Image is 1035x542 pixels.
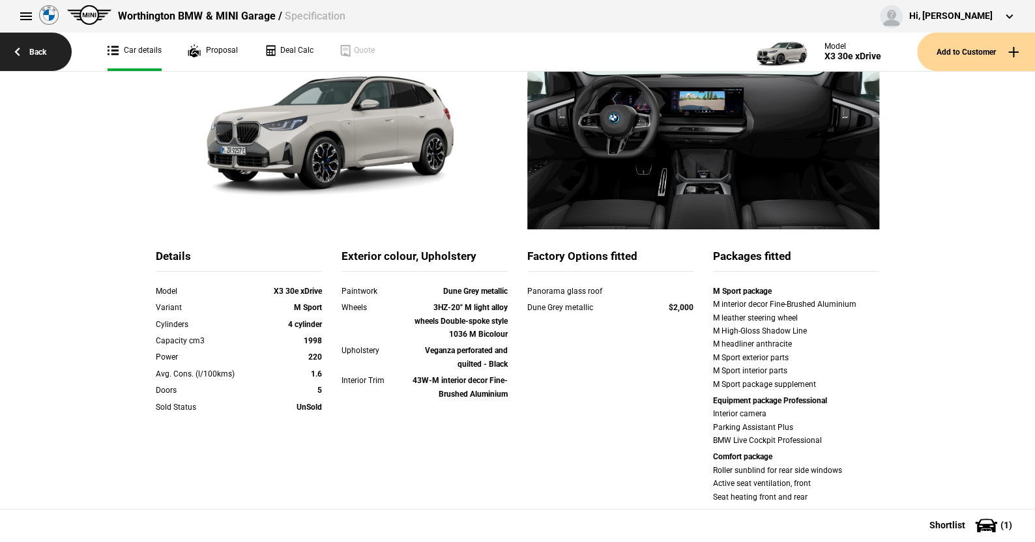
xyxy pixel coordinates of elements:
strong: 1.6 [311,369,322,378]
div: X3 30e xDrive [824,51,881,62]
div: Power [156,350,255,364]
div: Capacity cm3 [156,334,255,347]
a: Deal Calc [264,33,313,71]
img: bmw.png [39,5,59,25]
div: Interior Trim [342,374,408,387]
strong: M Sport package [713,287,772,296]
div: Wheels [342,301,408,314]
div: Model [156,285,255,298]
strong: Comfort package [713,452,772,461]
div: Upholstery [342,344,408,357]
strong: 3HZ-20" M light alloy wheels Double-spoke style 1036 M Bicolour [415,303,508,339]
span: Specification [284,10,345,22]
strong: $2,000 [669,303,693,312]
div: Panorama glass roof [527,285,644,298]
strong: 1998 [304,336,322,345]
span: Shortlist [929,521,965,530]
div: Interior camera Parking Assistant Plus BMW Live Cockpit Professional [713,407,879,447]
strong: 220 [308,352,322,362]
strong: 43W-M interior decor Fine-Brushed Aluminium [413,376,508,398]
button: Add to Customer [917,33,1035,71]
div: Worthington BMW & MINI Garage / [118,9,345,23]
div: Hi, [PERSON_NAME] [909,10,993,23]
strong: X3 30e xDrive [274,287,322,296]
strong: UnSold [297,403,322,412]
strong: Veganza perforated and quilted - Black [425,346,508,368]
div: Doors [156,384,255,397]
strong: 5 [317,386,322,395]
div: Packages fitted [713,249,879,272]
strong: 4 cylinder [288,320,322,329]
div: Details [156,249,322,272]
div: Cylinders [156,318,255,331]
div: Model [824,42,881,51]
strong: M Sport [294,303,322,312]
div: Factory Options fitted [527,249,693,272]
a: Proposal [188,33,238,71]
div: Exterior colour, Upholstery [342,249,508,272]
div: Paintwork [342,285,408,298]
div: Avg. Cons. (l/100kms) [156,367,255,380]
div: Roller sunblind for rear side windows Active seat ventilation, front Seat heating front and rear [713,464,879,504]
span: ( 1 ) [1000,521,1012,530]
button: Shortlist(1) [910,509,1035,541]
div: M interior decor Fine-Brushed Aluminium M leather steering wheel M High-Gloss Shadow Line M headl... [713,298,879,391]
strong: Dune Grey metallic [443,287,508,296]
div: Variant [156,301,255,314]
strong: Equipment package Professional [713,396,827,405]
a: Car details [108,33,162,71]
div: Dune Grey metallic [527,301,644,314]
img: mini.png [67,5,111,25]
div: Sold Status [156,401,255,414]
